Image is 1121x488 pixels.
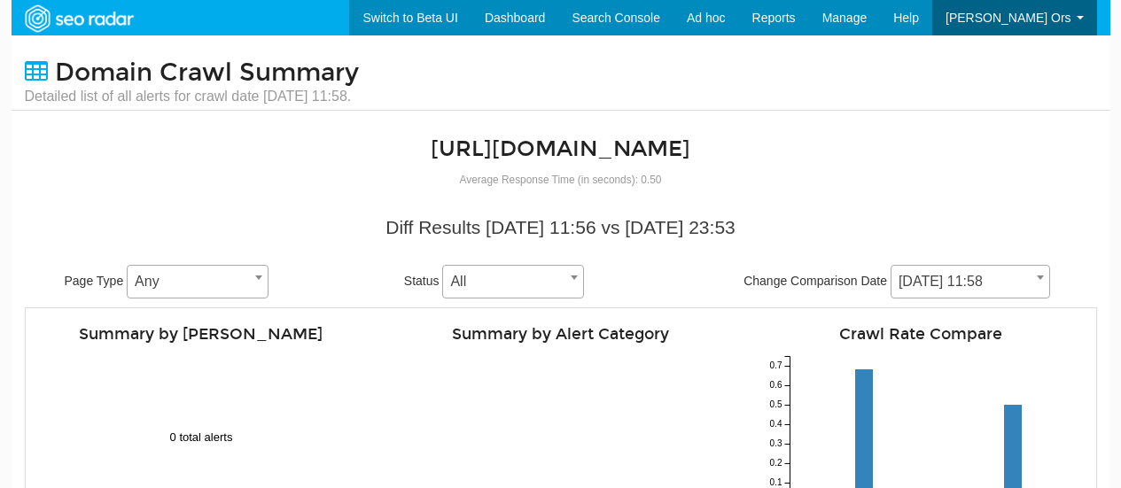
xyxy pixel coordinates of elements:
[35,326,368,343] h4: Summary by [PERSON_NAME]
[769,381,782,391] tspan: 0.6
[687,11,726,25] span: Ad hoc
[128,269,268,294] span: Any
[754,326,1087,343] h4: Crawl Rate Compare
[822,11,868,25] span: Manage
[743,274,887,288] span: Change Comparison Date
[769,459,782,469] tspan: 0.2
[443,269,583,294] span: All
[946,11,1071,25] span: [PERSON_NAME] Ors
[170,430,233,444] text: 0 total alerts
[752,11,796,25] span: Reports
[769,420,782,430] tspan: 0.4
[891,265,1050,298] span: 08/12/2025 11:58
[893,11,919,25] span: Help
[460,174,662,186] small: Average Response Time (in seconds): 0.50
[65,274,124,288] span: Page Type
[769,478,782,488] tspan: 0.1
[25,87,359,106] small: Detailed list of all alerts for crawl date [DATE] 11:58.
[127,265,269,298] span: Any
[572,11,660,25] span: Search Console
[55,58,359,88] span: Domain Crawl Summary
[18,3,140,35] img: SEORadar
[769,400,782,410] tspan: 0.5
[891,269,1049,294] span: 08/12/2025 11:58
[394,326,728,343] h4: Summary by Alert Category
[404,274,440,288] span: Status
[769,439,782,449] tspan: 0.3
[431,136,690,162] a: [URL][DOMAIN_NAME]
[442,265,584,298] span: All
[38,214,1084,241] div: Diff Results [DATE] 11:56 vs [DATE] 23:53
[769,361,782,371] tspan: 0.7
